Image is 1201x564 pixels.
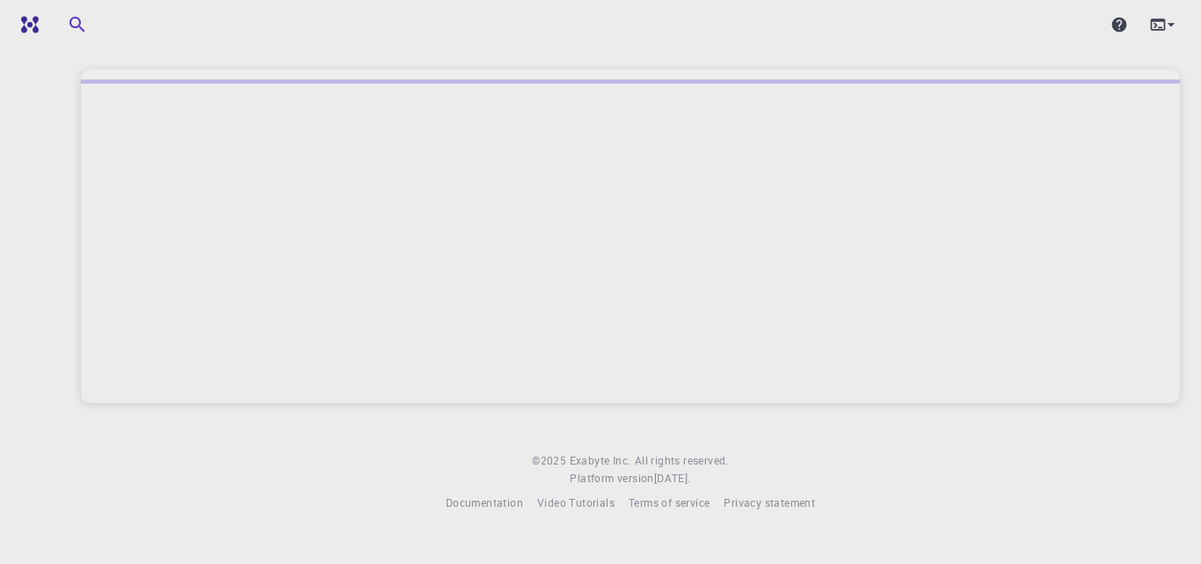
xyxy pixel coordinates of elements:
span: All rights reserved. [635,452,729,470]
span: Documentation [446,495,523,509]
span: © 2025 [532,452,569,470]
span: [DATE] . [654,471,691,485]
a: Video Tutorials [537,494,615,512]
img: logo [14,16,39,33]
a: Terms of service [629,494,710,512]
a: Documentation [446,494,523,512]
a: Exabyte Inc. [570,452,631,470]
a: Privacy statement [724,494,815,512]
a: [DATE]. [654,470,691,487]
span: Privacy statement [724,495,815,509]
span: Video Tutorials [537,495,615,509]
span: Exabyte Inc. [570,453,631,467]
span: Platform version [570,470,653,487]
span: Terms of service [629,495,710,509]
